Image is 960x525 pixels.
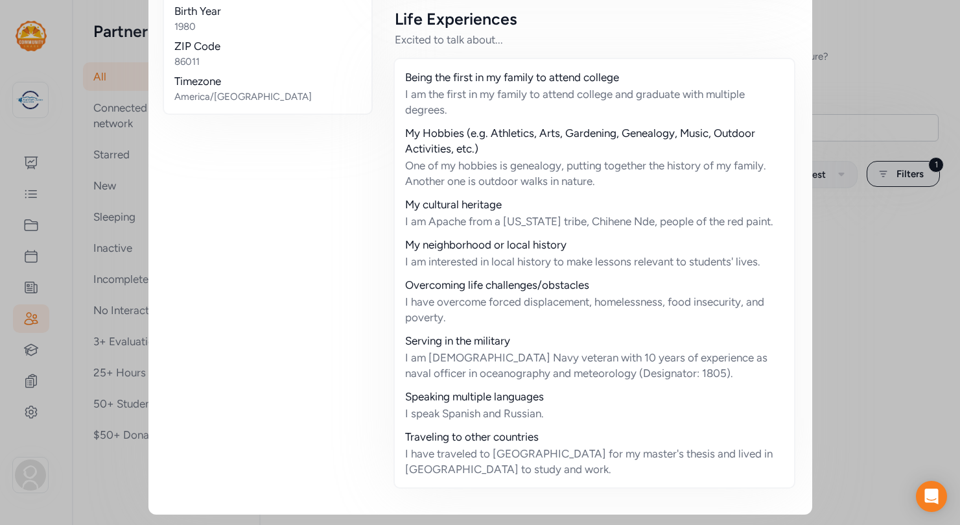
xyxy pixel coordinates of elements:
[405,69,784,85] div: Being the first in my family to attend college
[405,350,784,381] div: I am [DEMOGRAPHIC_DATA] Navy veteran with 10 years of experience as naval officer in oceanography...
[916,481,947,512] div: Open Intercom Messenger
[174,3,361,19] div: Birth Year
[395,32,794,47] div: Excited to talk about...
[405,277,784,293] div: Overcoming life challenges/obstacles
[174,55,361,68] div: 86011
[405,197,784,212] div: My cultural heritage
[405,294,784,325] div: I have overcome forced displacement, homelessness, food insecurity, and poverty.
[405,446,784,477] div: I have traveled to [GEOGRAPHIC_DATA] for my master's thesis and lived in [GEOGRAPHIC_DATA] to stu...
[405,333,784,348] div: Serving in the military
[405,237,784,252] div: My neighborhood or local history
[405,86,784,117] div: I am the first in my family to attend college and graduate with multiple degrees.
[174,90,361,103] div: America/[GEOGRAPHIC_DATA]
[174,20,361,33] div: 1980
[405,389,784,404] div: Speaking multiple languages
[405,406,784,421] div: I speak Spanish and Russian.
[405,158,784,189] div: One of my hobbies is genealogy, putting together the history of my family. Another one is outdoor...
[405,254,784,269] div: I am interested in local history to make lessons relevant to students' lives.
[395,8,794,29] div: Life Experiences
[174,38,361,54] div: ZIP Code
[405,429,784,445] div: Traveling to other countries
[405,214,784,229] div: I am Apache from a [US_STATE] tribe, Chihene Nde, people of the red paint.
[174,73,361,89] div: Timezone
[405,125,784,156] div: My Hobbies (e.g. Athletics, Arts, Gardening, Genealogy, Music, Outdoor Activities, etc.)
